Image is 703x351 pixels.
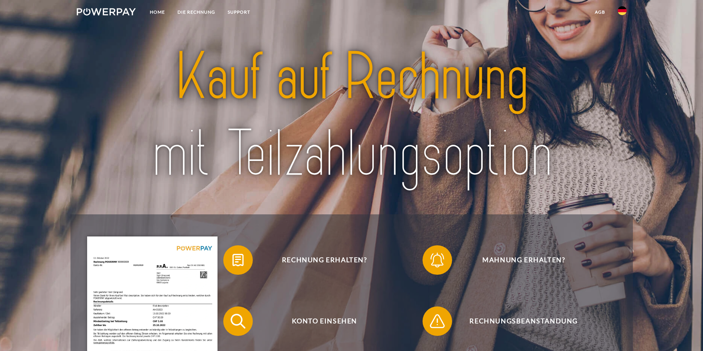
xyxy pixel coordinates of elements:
img: title-powerpay_de.svg [104,35,599,196]
button: Rechnungsbeanstandung [423,306,614,336]
span: Rechnung erhalten? [234,245,415,275]
img: qb_bill.svg [229,251,247,269]
button: Mahnung erhalten? [423,245,614,275]
img: de [618,6,627,15]
img: qb_bell.svg [428,251,447,269]
img: logo-powerpay-white.svg [77,8,136,15]
span: Mahnung erhalten? [433,245,614,275]
button: Rechnung erhalten? [223,245,415,275]
img: qb_warning.svg [428,312,447,330]
a: agb [589,6,611,19]
a: SUPPORT [221,6,256,19]
a: Home [144,6,171,19]
span: Rechnungsbeanstandung [433,306,614,336]
button: Konto einsehen [223,306,415,336]
span: Konto einsehen [234,306,415,336]
a: DIE RECHNUNG [171,6,221,19]
img: qb_search.svg [229,312,247,330]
